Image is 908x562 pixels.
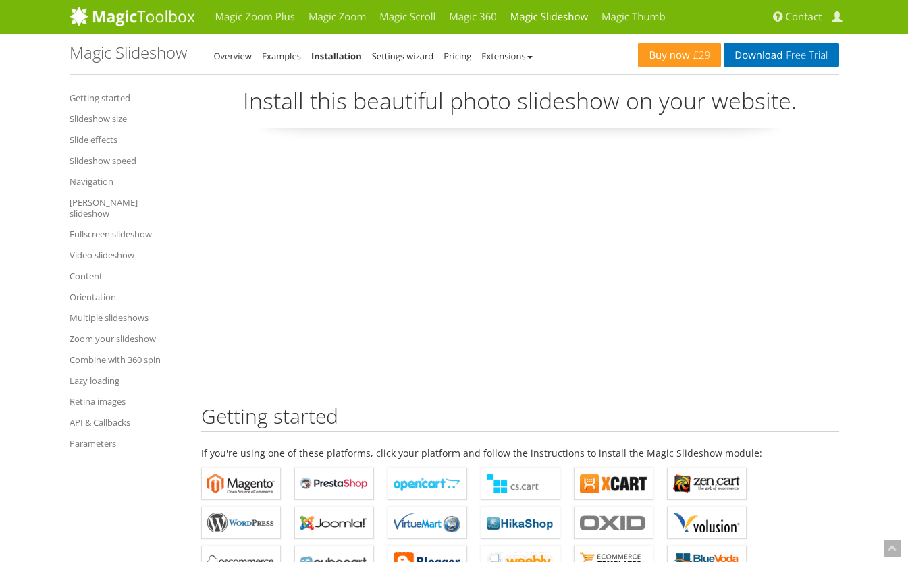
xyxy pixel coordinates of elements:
b: Magic Slideshow for HikaShop [487,513,554,533]
a: Magic Slideshow for X-Cart [574,468,653,500]
a: Examples [262,50,301,62]
b: Magic Slideshow for VirtueMart [394,513,461,533]
a: Fullscreen slideshow [70,226,181,242]
a: Magic Slideshow for VirtueMart [388,507,467,539]
a: Extensions [481,50,532,62]
a: Magic Slideshow for Joomla [294,507,374,539]
p: If you're using one of these platforms, click your platform and follow the instructions to instal... [201,445,839,461]
a: Pricing [444,50,471,62]
span: Free Trial [782,50,828,61]
b: Magic Slideshow for Magento [207,474,275,494]
a: Buy now£29 [638,43,721,67]
b: Magic Slideshow for OXID [580,513,647,533]
a: Settings wizard [372,50,434,62]
b: Magic Slideshow for Joomla [300,513,368,533]
a: Magic Slideshow for OpenCart [388,468,467,500]
font: Extensions [481,50,525,62]
span: Contact [786,10,822,24]
b: Magic Slideshow for CS-Cart [487,474,554,494]
a: Orientation [70,289,181,305]
b: Magic Slideshow for OpenCart [394,474,461,494]
a: DownloadFree Trial [724,43,838,67]
a: Magic Slideshow for Volusion [667,507,747,539]
a: Magic Slideshow for OXID [574,507,653,539]
a: Getting started [70,90,181,106]
a: Magic Slideshow for WordPress [201,507,281,539]
a: Lazy loading [70,372,181,389]
a: Magic Slideshow for Magento [201,468,281,500]
a: Parameters [70,435,181,451]
b: Magic Slideshow for Zen Cart [673,474,741,494]
a: Multiple slideshows [70,310,181,326]
font: Buy now [649,49,689,62]
b: Magic Slideshow for Volusion [673,513,741,533]
a: Magic Slideshow for CS-Cart [481,468,560,500]
a: Slideshow size [70,111,181,127]
a: Magic Slideshow for Zen Cart [667,468,747,500]
a: Magic Slideshow for PrestaShop [294,468,374,500]
font: Getting started [201,402,338,430]
a: Slide effects [70,132,181,148]
a: Navigation [70,173,181,190]
a: Slideshow speed [70,152,181,169]
a: Magic Slideshow for HikaShop [481,507,560,539]
b: Magic Slideshow for PrestaShop [300,474,368,494]
a: Content [70,268,181,284]
a: Zoom your slideshow [70,331,181,347]
font: Download [735,49,782,62]
a: Installation [311,50,362,62]
a: [PERSON_NAME] slideshow [70,194,181,221]
a: Combine with 360 spin [70,352,181,368]
b: Magic Slideshow for WordPress [207,513,275,533]
a: Overview [214,50,252,62]
a: Video slideshow [70,247,181,263]
span: £29 [690,50,711,61]
a: API & Callbacks [70,414,181,430]
a: Retina images [70,393,181,410]
b: Magic Slideshow for X-Cart [580,474,647,494]
font: Magic Slideshow [70,41,187,63]
img: MagicToolbox.com - Image tools for your website [70,6,195,26]
p: Install this beautiful photo slideshow on your website. [201,85,839,128]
